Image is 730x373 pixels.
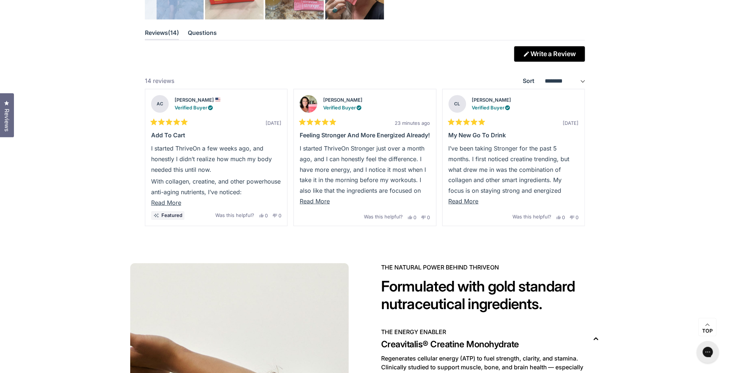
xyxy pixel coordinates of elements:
[188,28,217,40] button: Questions
[175,104,220,112] div: Verified Buyer
[472,104,511,112] div: Verified Buyer
[151,131,281,140] div: Add to cart
[381,338,519,350] span: Creavitalis® Creatine Monohydrate
[215,212,254,218] span: Was this helpful?
[439,89,588,226] li: Slide 3
[323,97,362,103] strong: [PERSON_NAME]
[273,213,281,218] button: 0
[175,97,214,103] strong: [PERSON_NAME]
[151,95,169,113] strong: AC
[472,97,511,103] strong: [PERSON_NAME]
[151,199,181,206] span: Read More
[151,198,281,208] button: Read More
[259,213,268,218] button: 0
[449,198,479,205] span: Read More
[300,131,430,140] div: Feeling Stronger and More Energized Already!
[381,327,446,336] span: THE ENERGY ENABLER
[145,28,179,40] button: Reviews
[395,120,430,126] span: 23 minutes ago
[323,104,362,112] div: Verified Buyer
[291,89,439,226] li: Slide 2
[693,338,723,366] iframe: Gorgias live chat messenger
[381,327,600,354] button: THE ENERGY ENABLER Creavitalis® Creatine Monohydrate
[449,95,466,113] strong: CL
[300,196,430,207] button: Read More
[145,46,585,226] div: Reviews
[449,143,579,238] p: I’ve been taking Stronger for the past 5 months. I first noticed creatine trending, but what drew...
[300,143,430,217] p: I started ThriveOn Stronger just over a month ago, and I can honestly feel the difference. I have...
[151,176,281,198] p: With collagen, creatine, and other powerhouse anti-aging nutrients, I’ve noticed:
[215,98,220,102] img: Flag of United States
[364,214,403,220] span: Was this helpful?
[408,215,416,220] button: 0
[556,215,565,220] button: 0
[449,131,579,140] div: My new go to drink
[563,120,579,126] span: [DATE]
[142,89,291,226] li: Slide 1
[702,328,713,334] span: Top
[215,98,220,102] div: from United States
[2,109,11,131] span: Reviews
[145,89,585,226] div: Review Carousel
[523,77,534,84] label: Sort
[381,278,600,313] h2: Formulated with gold standard nutraceutical ingredients.
[512,214,551,220] span: Was this helpful?
[514,46,585,62] a: Write a Review
[449,196,579,207] button: Read More
[381,263,600,272] span: The NATURAL POWER BEHIND THRIVEON
[300,95,317,113] img: Profile picture for Andrea H.
[567,89,585,226] button: Next
[161,213,182,218] span: Featured
[266,120,281,126] span: [DATE]
[151,143,281,175] p: I started ThriveOn a few weeks ago, and honestly I didn’t realize how much my body needed this un...
[168,28,179,38] span: 14
[145,76,174,86] div: 14 reviews
[421,215,430,220] button: 0
[300,198,330,205] span: Read More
